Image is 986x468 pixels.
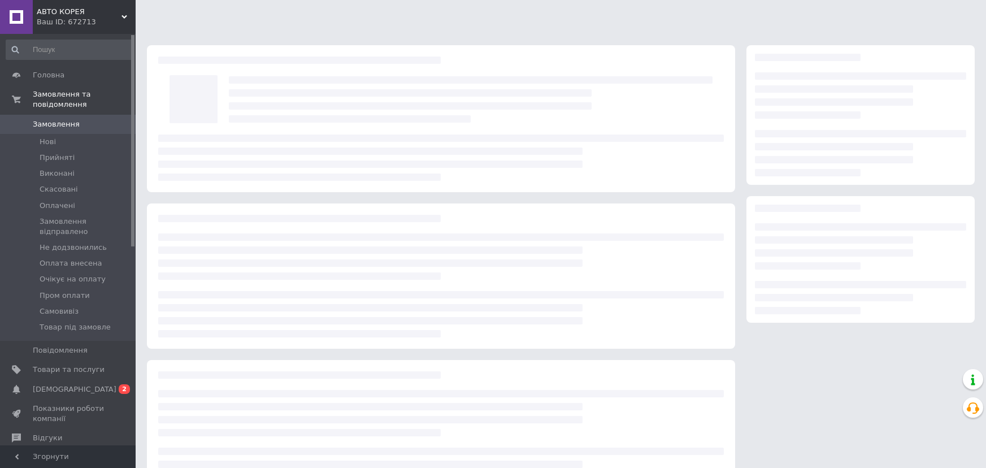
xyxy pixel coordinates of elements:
[40,137,56,147] span: Нові
[33,89,136,110] span: Замовлення та повідомлення
[40,168,75,179] span: Виконані
[33,70,64,80] span: Головна
[33,365,105,375] span: Товари та послуги
[40,242,107,253] span: Не додзвонились
[33,345,88,356] span: Повідомлення
[40,153,75,163] span: Прийняті
[6,40,133,60] input: Пошук
[40,322,111,332] span: Товар під замовле
[33,433,62,443] span: Відгуки
[119,384,130,394] span: 2
[40,184,78,194] span: Скасовані
[37,17,136,27] div: Ваш ID: 672713
[40,274,106,284] span: Очікує на оплату
[40,258,102,268] span: Оплата внесена
[40,201,75,211] span: Оплачені
[33,119,80,129] span: Замовлення
[40,291,90,301] span: Пром оплати
[33,384,116,395] span: [DEMOGRAPHIC_DATA]
[37,7,121,17] span: АВТО КОРЕЯ
[40,306,79,317] span: Самовивіз
[33,404,105,424] span: Показники роботи компанії
[40,216,132,237] span: Замовлення відправлено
